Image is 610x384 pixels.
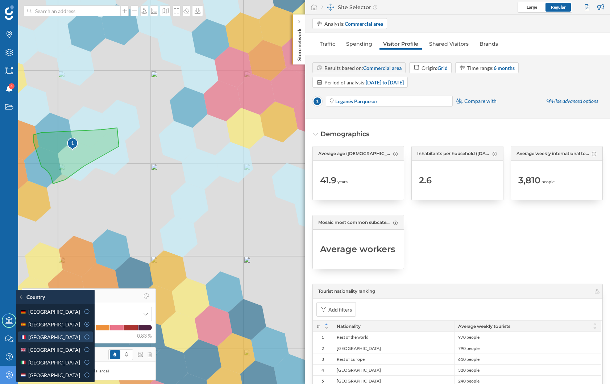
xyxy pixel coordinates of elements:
[67,137,78,150] div: 1
[458,346,480,351] span: 790 people
[28,308,80,316] span: [GEOGRAPHIC_DATA]
[313,364,333,375] div: 4
[28,321,80,328] span: [GEOGRAPHIC_DATA]
[343,38,376,50] a: Spending
[316,38,339,50] a: Traffic
[458,367,480,373] span: 320 people
[337,179,348,185] span: years
[464,97,497,105] span: Compare with
[345,21,383,27] strong: Commercial area
[320,243,395,255] span: Average workers
[137,332,152,339] span: 0.83 %
[28,346,80,354] span: [GEOGRAPHIC_DATA]
[333,354,454,364] div: Rest of Europe
[527,4,537,10] span: Large
[458,356,480,362] span: 610 people
[426,38,472,50] a: Shared Visitors
[437,65,448,71] strong: Grid
[327,4,334,11] img: dashboards-manager.svg
[320,175,336,186] span: 41.9
[313,332,333,343] div: 1
[318,288,375,295] span: Tourist nationality ranking
[476,38,502,50] a: Brands
[422,64,448,72] div: Origin:
[379,38,422,50] a: Visitor Profile
[28,359,80,366] span: [GEOGRAPHIC_DATA]
[324,20,383,28] div: Analysis:
[494,65,515,71] strong: 6 months
[67,137,79,151] img: pois-map-marker.svg
[312,96,322,106] span: 1
[419,175,432,186] span: 2.6
[551,4,566,10] span: Regular
[458,324,510,329] span: Average weekly tourists
[518,175,540,186] span: 3,810
[28,371,80,379] span: [GEOGRAPHIC_DATA]
[5,5,14,20] img: Geoblink Logo
[20,293,91,301] div: Country
[335,98,378,104] strong: Leganés Parquesur
[541,179,555,185] span: people
[324,79,404,86] div: Period of analysis:
[333,332,454,343] div: Rest of the world
[320,129,369,139] div: Demographics
[516,150,590,157] span: Average weekly international tourists ([DATE] to [DATE])
[295,25,303,61] p: Store network
[28,333,80,341] span: [GEOGRAPHIC_DATA]
[458,334,480,340] span: 970 people
[67,139,79,147] div: 1
[467,64,515,72] div: Time range:
[542,95,602,108] div: Hide advanced options
[11,83,13,90] span: 4
[333,343,454,354] div: [GEOGRAPHIC_DATA]
[313,321,333,331] div: #
[458,378,480,384] span: 240 people
[15,5,41,12] span: Support
[417,150,491,157] span: Inhabitants per household ([DATE] to [DATE])
[363,65,402,71] strong: Commercial area
[333,364,454,375] div: [GEOGRAPHIC_DATA]
[328,306,352,313] div: Add filters
[313,343,333,354] div: 2
[324,64,402,72] div: Results based on:
[321,4,377,11] div: Site Selector
[333,321,454,331] div: Nationality
[313,354,333,364] div: 3
[366,79,404,85] strong: [DATE] to [DATE]
[318,219,392,226] span: Mosaic most common subcategory ([DATE] to [DATE])
[318,150,392,157] span: Average age ([DEMOGRAPHIC_DATA][DATE] to [DATE])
